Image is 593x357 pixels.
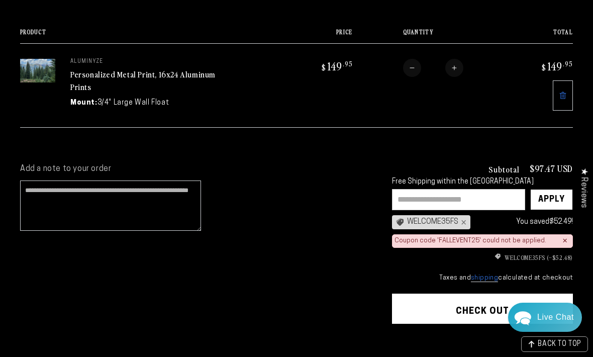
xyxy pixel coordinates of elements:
div: Coupon code 'FALLEVENT25' could not be applied. [394,237,546,245]
img: Helga [115,15,141,41]
small: Taxes and calculated at checkout [392,273,573,283]
ul: Discount [392,253,573,262]
span: $ [322,62,326,72]
dd: 3/4" Large Wall Float [97,98,169,108]
h3: Subtotal [488,165,520,173]
p: $97.47 USD [530,164,573,173]
span: Away until [DATE] [75,50,138,57]
div: WELCOME35FS [392,215,470,229]
span: BACK TO TOP [538,341,581,348]
div: × [458,218,466,226]
a: Personalized Metal Print, 16x24 Aluminum Prints [70,68,216,93]
div: Aluminyze · 7:36 PM [30,107,208,115]
p: aluminyze [70,59,221,65]
div: Click to open Judge.me floating reviews tab [574,160,593,216]
div: Contact Us Directly [537,303,574,332]
label: Add a note to your order [20,164,372,174]
sup: .95 [343,59,353,68]
div: You saved ! [475,216,573,228]
sup: .95 [563,59,573,68]
div: Live Chat [40,87,70,97]
div: Chat widget toggle [508,303,582,332]
span: $ [542,62,546,72]
a: We run onRe:amaze [77,249,136,254]
bdi: 149 [320,59,353,73]
th: Price [286,29,352,43]
button: Reply [186,266,206,282]
th: Quantity [353,29,507,43]
dt: Mount: [70,98,97,108]
div: Apply [538,190,565,210]
bdi: 149 [540,59,573,73]
img: John [94,15,120,41]
img: Marie J [6,82,25,102]
button: Check out [392,294,573,324]
span: $52.49 [549,218,571,226]
th: Product [20,29,286,43]
input: Quantity for Personalized Metal Print, 16x24 Aluminum Prints [421,59,445,77]
img: Helga [6,96,25,115]
a: shipping [471,275,498,282]
a: Remove 16"x24" Rectangle White Glossy Aluminyzed Photo [553,80,573,111]
img: Marie J [73,15,99,41]
th: Total [507,29,573,43]
div: Free Shipping within the [GEOGRAPHIC_DATA] [392,178,573,187]
img: 16"x24" Rectangle White Glossy Aluminyzed Photo [20,59,55,82]
div: × [562,237,567,245]
img: John [6,89,25,108]
li: WELCOME35FS (–$52.48) [392,253,573,262]
span: Re:amaze [108,247,136,255]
